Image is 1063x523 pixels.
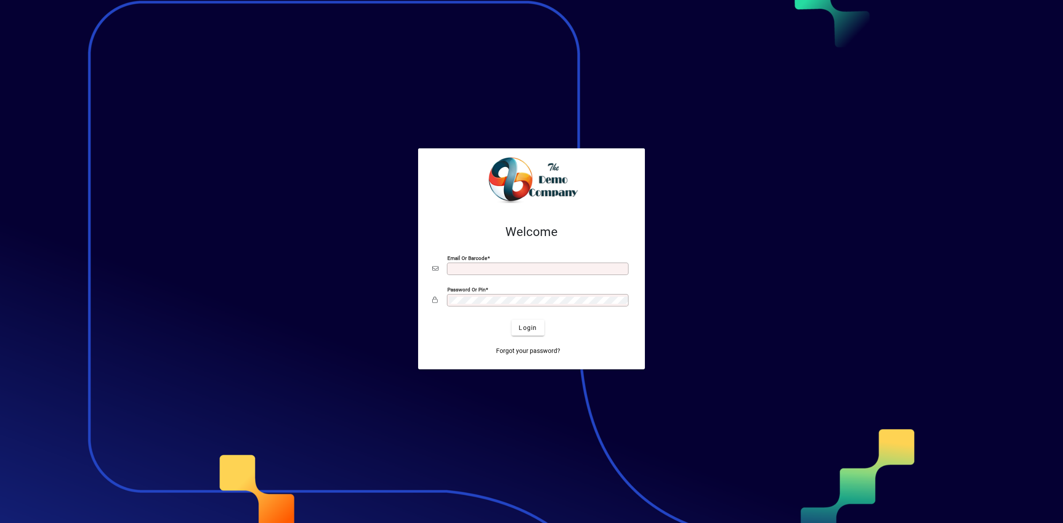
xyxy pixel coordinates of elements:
[512,320,544,336] button: Login
[496,346,560,356] span: Forgot your password?
[519,323,537,333] span: Login
[493,343,564,359] a: Forgot your password?
[432,225,631,240] h2: Welcome
[447,287,485,293] mat-label: Password or Pin
[447,255,487,261] mat-label: Email or Barcode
